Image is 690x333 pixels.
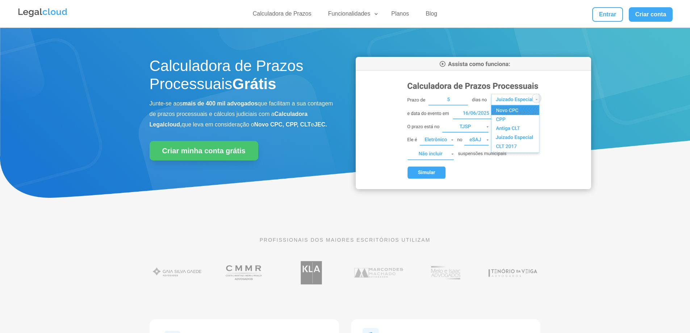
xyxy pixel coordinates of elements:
[324,10,379,21] a: Funcionalidades
[217,257,272,288] img: Costa Martins Meira Rinaldi Advogados
[183,100,258,107] b: mais de 400 mil advogados
[629,7,673,22] a: Criar conta
[17,13,68,19] a: Logo da Legalcloud
[232,75,276,92] strong: Grátis
[421,10,442,21] a: Blog
[254,121,311,128] b: Novo CPC, CPP, CLT
[356,57,591,189] img: Calculadora de Prazos Processuais da Legalcloud
[150,99,334,130] p: Junte-se aos que facilitam a sua contagem de prazos processuais e cálculos judiciais com a que le...
[150,257,205,288] img: Gaia Silva Gaede Advogados Associados
[351,257,406,288] img: Marcondes Machado Advogados utilizam a Legalcloud
[314,121,327,128] b: JEC.
[592,7,623,22] a: Entrar
[150,57,334,97] h1: Calculadora de Prazos Processuais
[150,111,308,128] b: Calculadora Legalcloud,
[356,184,591,190] a: Calculadora de Prazos Processuais da Legalcloud
[248,10,316,21] a: Calculadora de Prazos
[387,10,413,21] a: Planos
[150,236,541,244] p: PROFISSIONAIS DOS MAIORES ESCRITÓRIOS UTILIZAM
[17,7,68,18] img: Legalcloud Logo
[150,141,258,161] a: Criar minha conta grátis
[418,257,473,288] img: Profissionais do escritório Melo e Isaac Advogados utilizam a Legalcloud
[284,257,339,288] img: Koury Lopes Advogados
[485,257,540,288] img: Tenório da Veiga Advogados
